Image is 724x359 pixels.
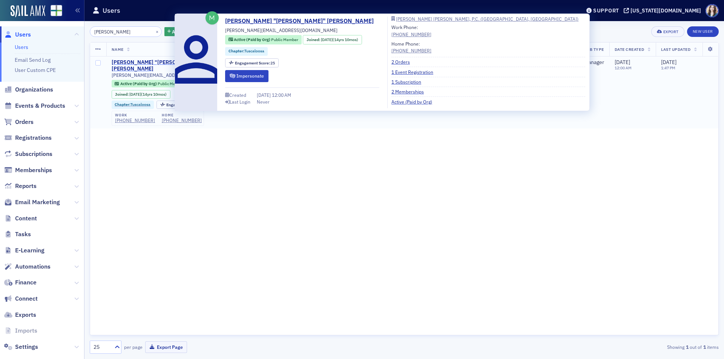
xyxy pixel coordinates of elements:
span: Events & Products [15,102,65,110]
span: Chapter : [229,48,244,53]
a: View Homepage [45,5,62,18]
span: E-Learning [15,246,44,255]
span: Last Updated [661,47,690,52]
a: Active (Paid by Org) Public Member [115,81,184,86]
a: Active (Paid by Org) [391,98,438,105]
div: [PERSON_NAME] [PERSON_NAME], P.C. ([GEOGRAPHIC_DATA], [GEOGRAPHIC_DATA]) [396,17,578,21]
div: Never [257,98,270,105]
a: E-Learning [4,246,44,255]
button: Export [651,26,684,37]
a: 2 Orders [391,58,416,65]
a: Events & Products [4,102,65,110]
div: Joined: 2010-09-28 00:00:00 [112,90,170,98]
span: Public Member [158,81,185,86]
button: AddFilter [164,27,195,37]
span: Engagement Score : [235,60,271,66]
input: Search… [90,26,162,37]
div: Active (Paid by Org): Active (Paid by Org): Public Member [225,35,302,44]
span: Imports [15,327,37,335]
span: Add Filter [172,28,192,35]
span: Tasks [15,230,31,238]
div: Created [229,93,246,97]
span: Joined : [307,37,321,43]
a: [PHONE_NUMBER] [391,31,431,38]
span: [DATE] [661,59,676,66]
div: Active (Paid by Org): Active (Paid by Org): Public Member [112,80,188,87]
span: Engagement Score : [166,102,202,107]
div: Last Login [230,100,250,104]
a: Settings [4,343,38,351]
a: Memberships [4,166,52,174]
span: Automations [15,263,51,271]
a: Subscriptions [4,150,52,158]
span: Active (Paid by Org) [234,37,271,42]
div: Engagement Score: 25 [156,101,210,109]
a: [PHONE_NUMBER] [391,47,431,54]
div: Work Phone: [391,24,431,38]
div: [US_STATE][DOMAIN_NAME] [630,7,701,14]
a: Finance [4,278,37,287]
span: [DATE] [129,92,141,97]
img: SailAMX [11,5,45,17]
span: Registrations [15,134,52,142]
div: home [162,113,202,118]
button: Export Page [145,341,187,353]
div: Manager [584,59,604,66]
div: Home Phone: [391,40,431,54]
span: Reports [15,182,37,190]
a: User Custom CPE [15,67,56,73]
span: [PERSON_NAME][EMAIL_ADDRESS][DOMAIN_NAME] [225,27,337,34]
span: Content [15,214,37,223]
span: Memberships [15,166,52,174]
strong: 1 [702,344,707,350]
div: work [115,113,155,118]
span: Date Created [615,47,644,52]
div: Joined: 2010-09-28 00:00:00 [303,35,362,44]
div: Chapter: [225,47,268,56]
a: Chapter:Tuscaloosa [229,48,264,54]
a: New User [687,26,719,37]
a: 1 Event Registration [391,69,439,75]
a: Email Send Log [15,57,51,63]
span: Active (Paid by Org) [120,81,158,86]
span: Job Type [584,47,604,52]
label: per page [124,344,143,350]
div: Showing out of items [514,344,719,350]
a: Users [4,31,31,39]
span: Chapter : [115,102,130,107]
a: Users [15,44,28,50]
a: Active (Paid by Org) Public Member [229,37,298,43]
div: 25 [235,61,275,65]
h1: Users [103,6,120,15]
div: Support [593,7,619,14]
span: Public Member [271,37,298,42]
a: [PHONE_NUMBER] [115,118,155,123]
span: [DATE] [615,59,630,66]
a: Content [4,214,37,223]
a: Connect [4,295,38,303]
div: [PERSON_NAME] "[PERSON_NAME]" [PERSON_NAME] [112,59,213,72]
div: (14yrs 10mos) [321,37,358,43]
span: Finance [15,278,37,287]
a: Automations [4,263,51,271]
a: Organizations [4,86,53,94]
a: Orders [4,118,34,126]
span: Orders [15,118,34,126]
a: [PHONE_NUMBER] [162,118,202,123]
span: Exports [15,311,36,319]
span: Name [112,47,124,52]
img: SailAMX [51,5,62,17]
span: Connect [15,295,38,303]
a: [PERSON_NAME] [PERSON_NAME], P.C. ([GEOGRAPHIC_DATA], [GEOGRAPHIC_DATA]) [391,17,585,21]
time: 12:00 AM [615,65,632,70]
a: 2 Memberships [391,88,429,95]
button: Impersonate [225,70,268,82]
span: [DATE] [321,37,333,42]
span: Profile [706,4,719,17]
span: Subscriptions [15,150,52,158]
button: × [154,28,161,35]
